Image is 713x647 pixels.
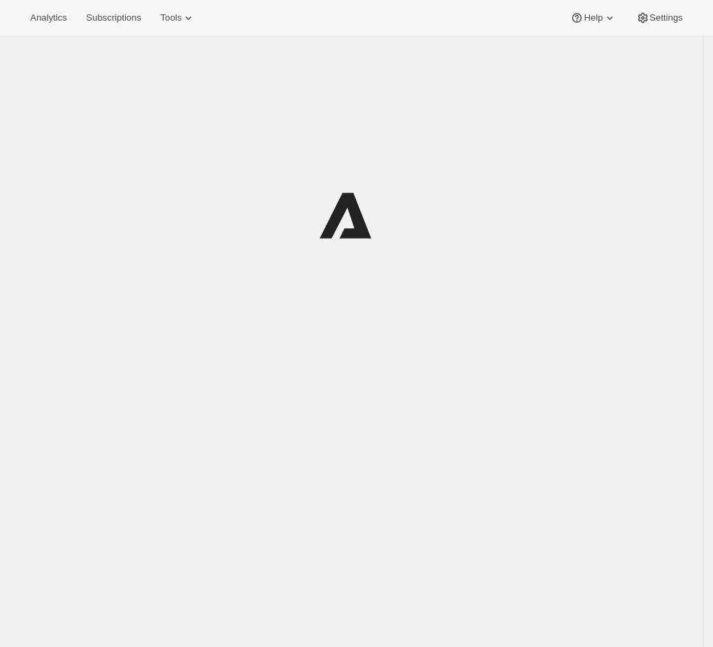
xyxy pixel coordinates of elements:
[650,12,683,23] span: Settings
[584,12,602,23] span: Help
[628,8,691,28] button: Settings
[78,8,149,28] button: Subscriptions
[30,12,67,23] span: Analytics
[160,12,182,23] span: Tools
[22,8,75,28] button: Analytics
[562,8,624,28] button: Help
[86,12,141,23] span: Subscriptions
[152,8,204,28] button: Tools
